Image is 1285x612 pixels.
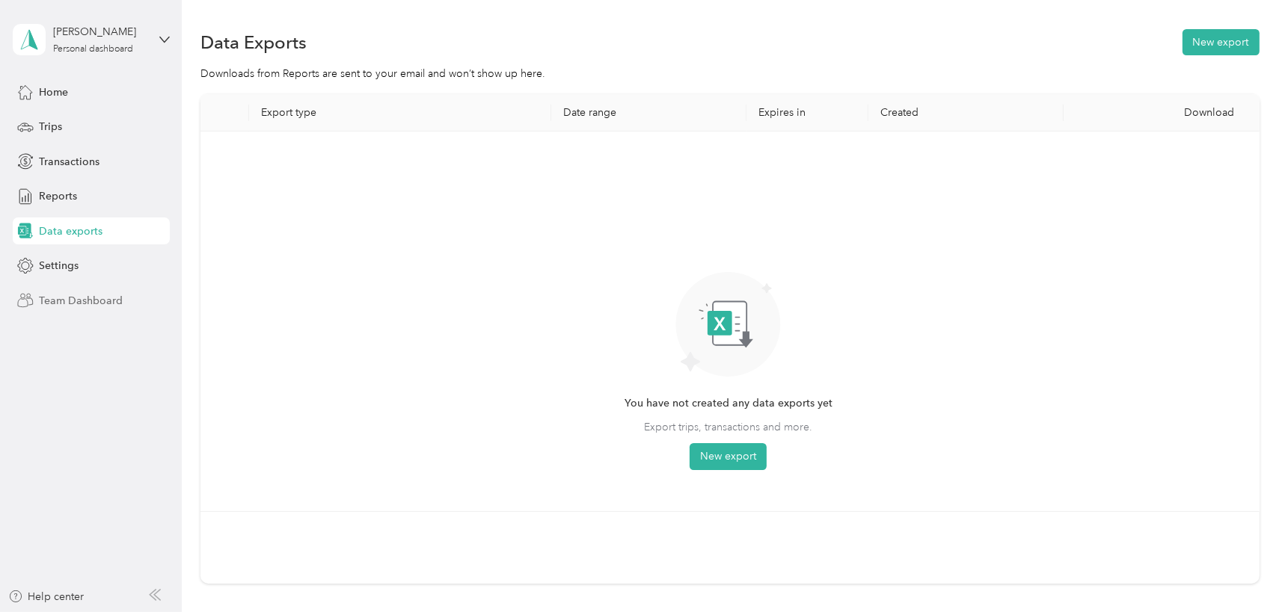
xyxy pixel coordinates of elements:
span: Reports [39,188,77,204]
h1: Data Exports [200,34,307,50]
button: New export [1183,29,1260,55]
span: Settings [39,258,79,273]
span: Home [39,84,68,100]
div: [PERSON_NAME] [53,24,147,40]
span: Transactions [39,154,99,170]
th: Export type [249,94,552,132]
th: Created [868,94,1064,132]
button: Help center [8,589,85,605]
span: Export trips, transactions and more. [644,419,812,435]
div: Personal dashboard [53,45,133,54]
span: Team Dashboard [39,293,123,309]
div: Downloads from Reports are sent to your email and won’t show up here. [200,66,1260,81]
button: New export [690,443,767,470]
span: Data exports [39,223,102,239]
th: Date range [551,94,746,132]
span: Trips [39,119,62,135]
div: Download [1076,106,1247,119]
iframe: Everlance-gr Chat Button Frame [1201,528,1285,612]
span: You have not created any data exports yet [625,395,832,412]
th: Expires in [746,94,868,132]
